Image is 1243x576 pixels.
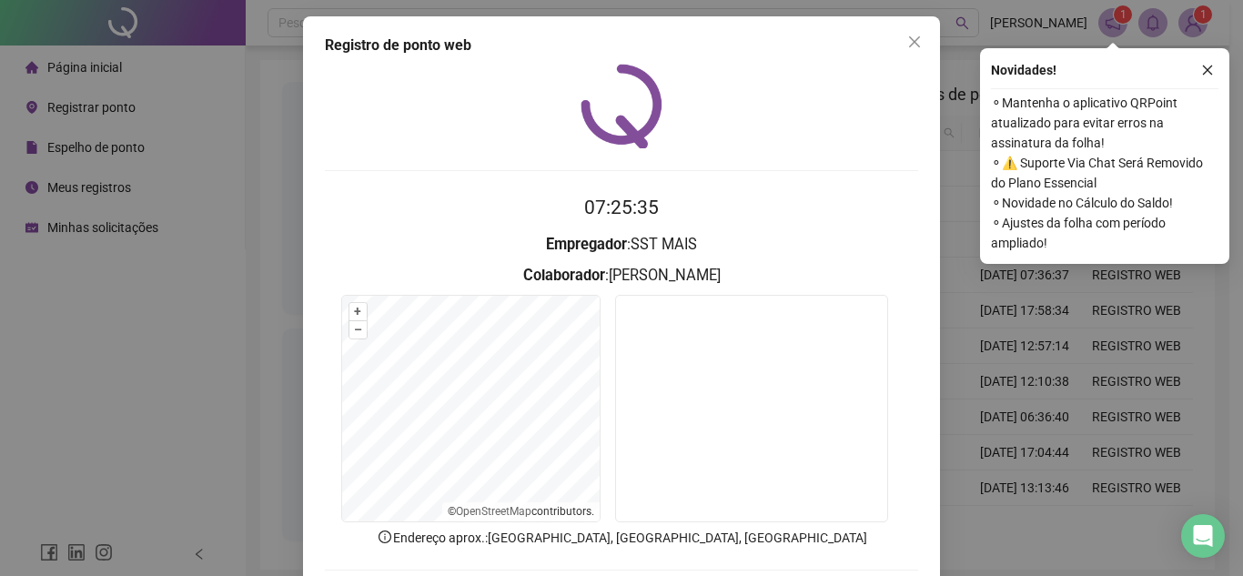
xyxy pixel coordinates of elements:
span: ⚬ ⚠️ Suporte Via Chat Será Removido do Plano Essencial [991,153,1218,193]
a: OpenStreetMap [456,505,531,518]
button: – [349,321,367,339]
img: QRPoint [581,64,662,148]
button: Close [900,27,929,56]
h3: : [PERSON_NAME] [325,264,918,288]
li: © contributors. [448,505,594,518]
span: info-circle [377,529,393,545]
h3: : SST MAIS [325,233,918,257]
strong: Colaborador [523,267,605,284]
div: Registro de ponto web [325,35,918,56]
time: 07:25:35 [584,197,659,218]
p: Endereço aprox. : [GEOGRAPHIC_DATA], [GEOGRAPHIC_DATA], [GEOGRAPHIC_DATA] [325,528,918,548]
div: Open Intercom Messenger [1181,514,1225,558]
button: + [349,303,367,320]
span: Novidades ! [991,60,1056,80]
span: ⚬ Ajustes da folha com período ampliado! [991,213,1218,253]
span: ⚬ Mantenha o aplicativo QRPoint atualizado para evitar erros na assinatura da folha! [991,93,1218,153]
strong: Empregador [546,236,627,253]
span: close [1201,64,1214,76]
span: ⚬ Novidade no Cálculo do Saldo! [991,193,1218,213]
span: close [907,35,922,49]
